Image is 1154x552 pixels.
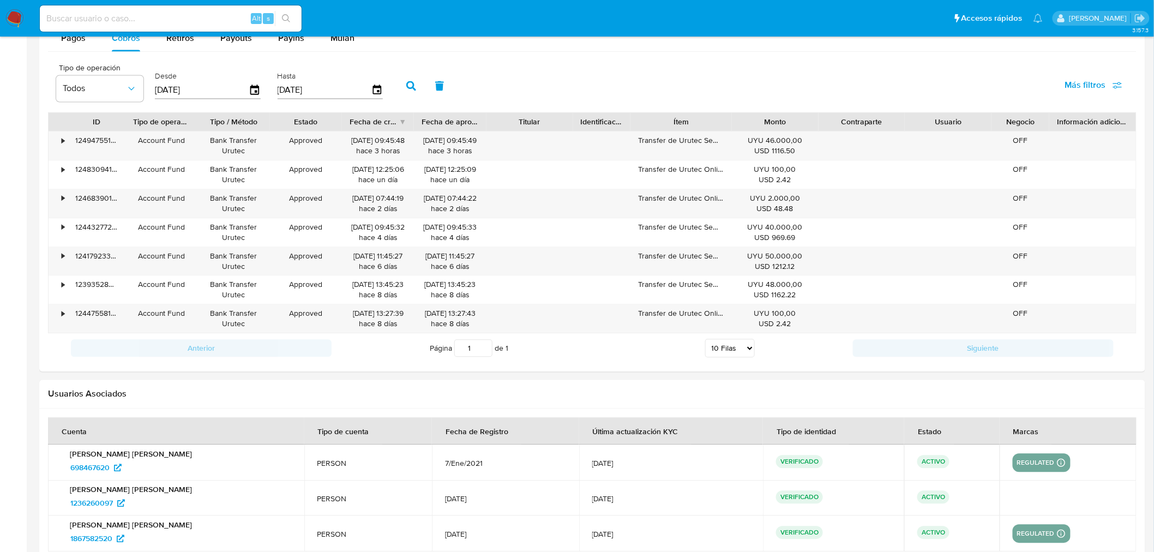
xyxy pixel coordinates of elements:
span: s [267,13,270,23]
a: Notificaciones [1033,14,1043,23]
input: Buscar usuario o caso... [40,11,302,26]
span: Accesos rápidos [961,13,1023,24]
p: gregorio.negri@mercadolibre.com [1069,13,1131,23]
a: Salir [1134,13,1146,24]
h2: Usuarios Asociados [48,388,1137,399]
span: Alt [252,13,261,23]
span: 3.157.3 [1132,26,1149,34]
button: search-icon [275,11,297,26]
